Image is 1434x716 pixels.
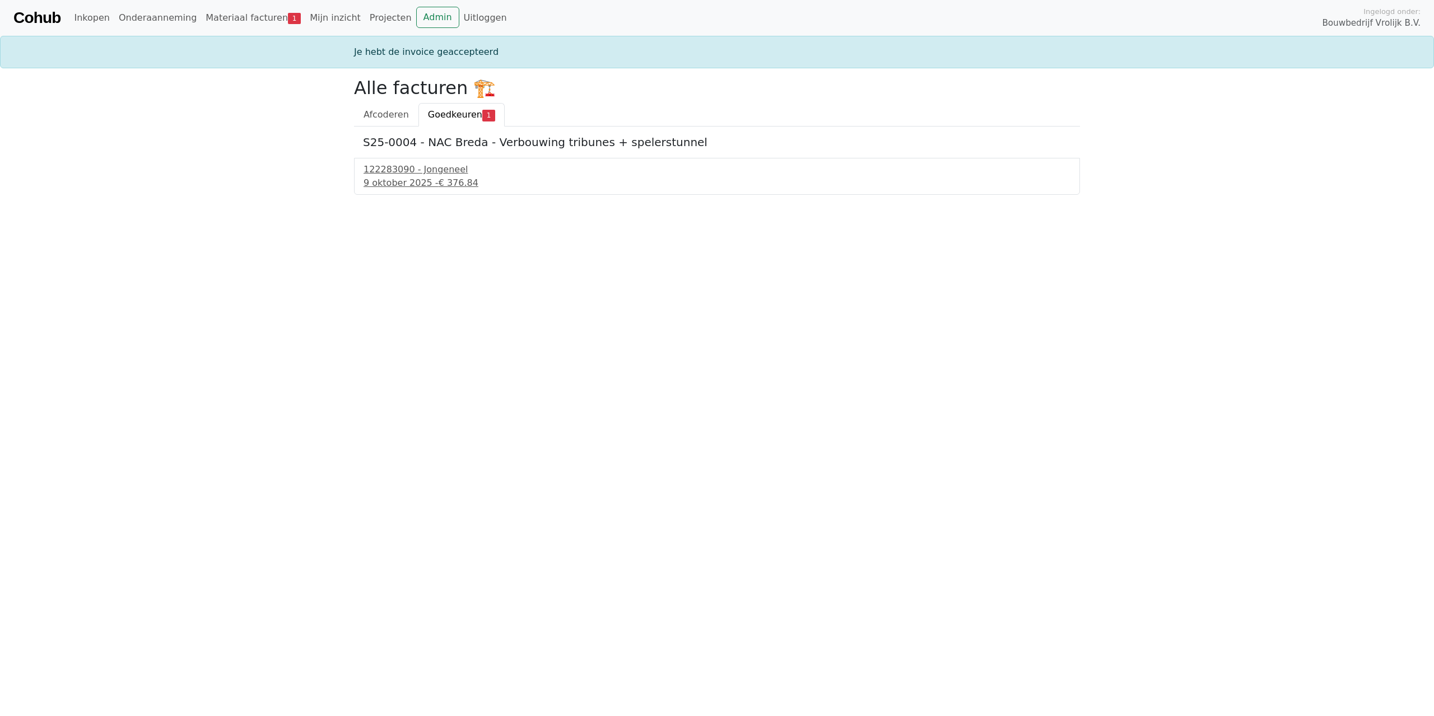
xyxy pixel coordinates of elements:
span: Afcoderen [364,109,409,120]
a: 122283090 - Jongeneel9 oktober 2025 -€ 376.84 [364,163,1070,190]
div: 9 oktober 2025 - [364,176,1070,190]
a: Projecten [365,7,416,29]
span: 1 [288,13,301,24]
a: Onderaanneming [114,7,201,29]
a: Materiaal facturen1 [201,7,305,29]
a: Afcoderen [354,103,418,127]
a: Admin [416,7,459,28]
h5: S25-0004 - NAC Breda - Verbouwing tribunes + spelerstunnel [363,135,1071,149]
a: Uitloggen [459,7,511,29]
a: Goedkeuren1 [418,103,505,127]
a: Mijn inzicht [305,7,365,29]
a: Cohub [13,4,60,31]
span: Goedkeuren [428,109,482,120]
span: € 376.84 [439,177,478,188]
span: Ingelogd onder: [1363,6,1421,17]
span: Bouwbedrijf Vrolijk B.V. [1322,17,1421,30]
a: Inkopen [69,7,114,29]
div: Je hebt de invoice geaccepteerd [347,45,1087,59]
h2: Alle facturen 🏗️ [354,77,1080,99]
span: 1 [482,110,495,121]
div: 122283090 - Jongeneel [364,163,1070,176]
